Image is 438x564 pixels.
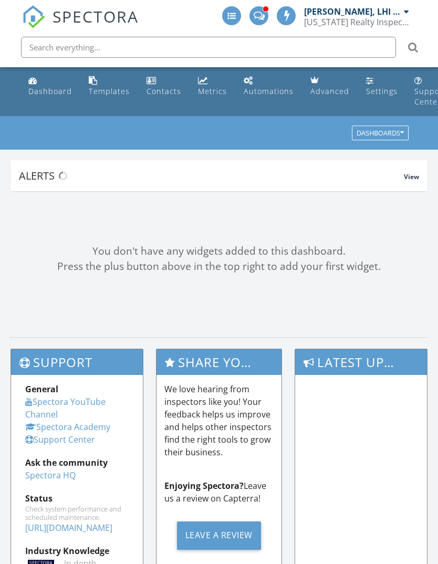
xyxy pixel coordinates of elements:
div: Ask the community [25,456,129,469]
button: Dashboards [352,126,409,141]
a: Automations (Advanced) [239,71,298,101]
div: [PERSON_NAME], LHI 11246 [304,6,401,17]
a: SPECTORA [22,14,139,36]
div: Settings [366,86,398,96]
p: Leave us a review on Capterra! [164,479,274,505]
a: Spectora Academy [25,421,110,433]
div: You don't have any widgets added to this dashboard. [11,244,427,259]
div: Leave a Review [177,521,261,550]
div: Dashboard [28,86,72,96]
p: We love hearing from inspectors like you! Your feedback helps us improve and helps other inspecto... [164,383,274,458]
a: Templates [85,71,134,101]
div: Metrics [198,86,227,96]
div: Dashboards [357,130,404,137]
strong: Enjoying Spectora? [164,480,244,492]
div: Advanced [310,86,349,96]
span: SPECTORA [53,5,139,27]
input: Search everything... [21,37,396,58]
div: Contacts [147,86,181,96]
div: Status [25,492,129,505]
div: Louisiana Realty Inspections, LLC [304,17,409,27]
img: The Best Home Inspection Software - Spectora [22,5,45,28]
div: Templates [89,86,130,96]
h3: Support [11,349,143,375]
a: Dashboard [24,71,76,101]
a: Metrics [194,71,231,101]
a: Spectora HQ [25,469,76,481]
a: Contacts [142,71,185,101]
a: Support Center [25,434,95,445]
div: Industry Knowledge [25,545,129,557]
a: Settings [362,71,402,101]
a: Spectora YouTube Channel [25,396,106,420]
span: View [404,172,419,181]
div: Alerts [19,169,404,183]
div: Automations [244,86,294,96]
div: Check system performance and scheduled maintenance. [25,505,129,521]
strong: General [25,383,58,395]
div: Press the plus button above in the top right to add your first widget. [11,259,427,274]
a: [URL][DOMAIN_NAME] [25,522,112,534]
a: Advanced [306,71,353,101]
h3: Latest Updates [295,349,427,375]
a: Leave a Review [164,513,274,558]
h3: Share Your Spectora Experience [157,349,282,375]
